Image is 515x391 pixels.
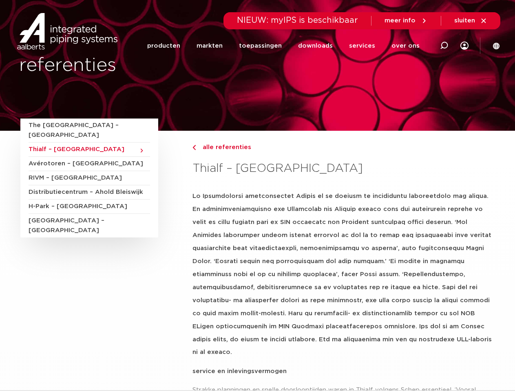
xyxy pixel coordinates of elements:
a: RIVM – [GEOGRAPHIC_DATA] [29,171,150,185]
a: markten [197,30,223,62]
a: toepassingen [239,30,282,62]
strong: Lo Ipsumdolorsi ametconsectet Adipis el se doeiusm te incididuntu laboreetdolo mag aliqua. En adm... [192,193,492,355]
a: sluiten [454,17,487,24]
strong: service en inlevingsvermogen [192,368,287,374]
a: Thialf – [GEOGRAPHIC_DATA] [29,143,150,157]
a: over ons [391,30,420,62]
a: producten [147,30,180,62]
span: NIEUW: myIPS is beschikbaar [237,16,358,24]
span: sluiten [454,18,475,24]
a: Avérotoren – [GEOGRAPHIC_DATA] [29,157,150,171]
h3: Thialf – [GEOGRAPHIC_DATA] [192,160,495,177]
a: [GEOGRAPHIC_DATA] – [GEOGRAPHIC_DATA] [29,214,150,237]
h1: referenties [19,53,254,79]
a: H-Park – [GEOGRAPHIC_DATA] [29,200,150,214]
a: The [GEOGRAPHIC_DATA] – [GEOGRAPHIC_DATA] [29,119,150,143]
nav: Menu [147,30,420,62]
span: alle referenties [198,144,251,150]
span: meer info [385,18,416,24]
a: alle referenties [192,143,495,152]
a: Distributiecentrum – Ahold Bleiswijk [29,185,150,200]
a: downloads [298,30,333,62]
img: chevron-right.svg [192,145,196,150]
a: meer info [385,17,428,24]
a: services [349,30,375,62]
